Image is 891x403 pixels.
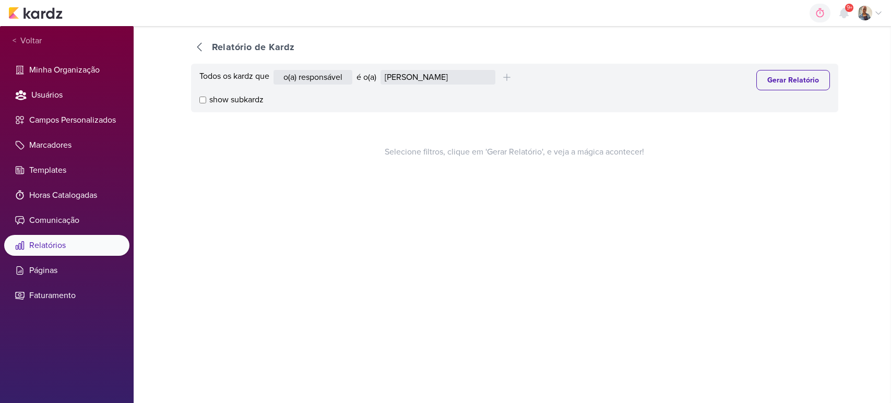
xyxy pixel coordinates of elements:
[4,110,129,131] li: Campos Personalizados
[4,160,129,181] li: Templates
[847,4,852,12] span: 9+
[858,6,872,20] img: Iara Santos
[16,34,42,47] span: Voltar
[756,70,830,90] button: Gerar Relatório
[4,260,129,281] li: Páginas
[4,185,129,206] li: Horas Catalogadas
[4,235,129,256] li: Relatórios
[385,146,644,158] span: Selecione filtros, clique em 'Gerar Relatório', e veja a mágica acontecer!
[209,93,264,106] span: show subkardz
[4,210,129,231] li: Comunicação
[13,35,16,47] span: <
[4,285,129,306] li: Faturamento
[199,97,206,103] input: show subkardz
[199,70,269,85] div: Todos os kardz que
[4,85,129,105] li: Usuários
[4,60,129,80] li: Minha Organização
[357,71,376,84] div: é o(a)
[8,7,63,19] img: kardz.app
[4,135,129,156] li: Marcadores
[212,40,295,54] div: Relatório de Kardz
